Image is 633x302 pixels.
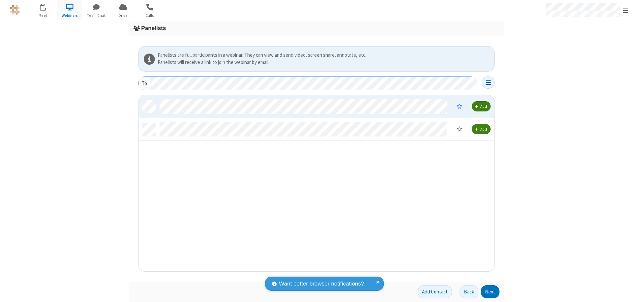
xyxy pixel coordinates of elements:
[31,13,55,18] span: Meet
[137,13,162,18] span: Calls
[422,288,448,295] span: Add Contact
[418,285,452,298] button: Add Contact
[111,13,136,18] span: Drive
[158,51,492,59] div: Panelists are full participants in a webinar. They can view and send video, screen share, annotat...
[452,123,467,135] button: Moderator
[460,285,478,298] button: Back
[617,285,628,297] iframe: Chat
[279,280,364,288] span: Want better browser notifications?
[480,127,487,132] span: Add
[480,104,487,109] span: Add
[134,25,499,31] h3: Panelists
[481,285,499,298] button: Next
[10,5,20,15] img: QA Selenium DO NOT DELETE OR CHANGE
[139,77,150,90] div: To
[472,101,491,111] button: Add
[452,101,467,112] button: Moderator
[158,59,492,66] div: Panelists will receive a link to join the webinar by email.
[472,124,491,134] button: Add
[139,95,495,272] div: grid
[84,13,109,18] span: Team Chat
[482,76,495,89] button: Open menu
[45,4,49,9] div: 1
[57,13,82,18] span: Webinars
